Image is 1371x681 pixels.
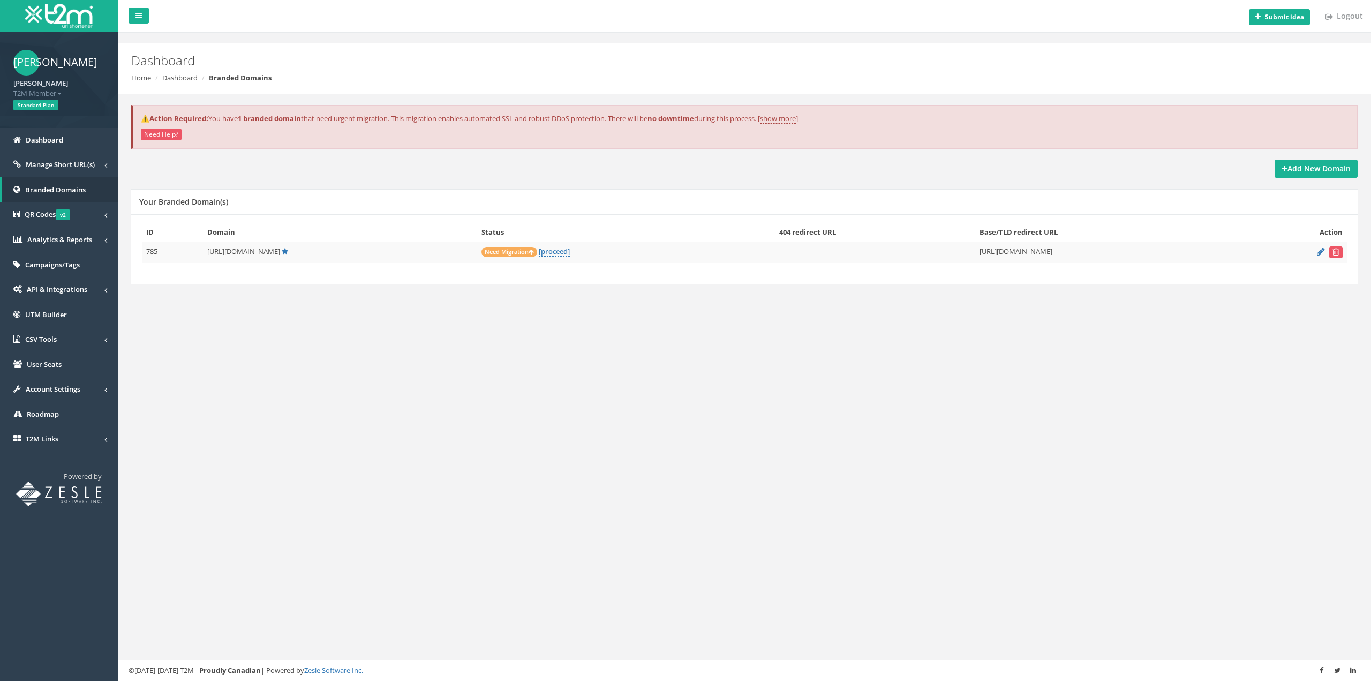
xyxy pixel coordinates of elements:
[131,73,151,83] a: Home
[13,78,68,88] strong: [PERSON_NAME]
[481,247,537,257] span: Need Migration
[27,360,62,369] span: User Seats
[25,185,86,194] span: Branded Domains
[238,114,301,123] strong: 1 branded domain
[26,384,80,394] span: Account Settings
[129,665,1360,676] div: ©[DATE]-[DATE] T2M – | Powered by
[27,235,92,244] span: Analytics & Reports
[207,246,280,256] span: [URL][DOMAIN_NAME]
[209,73,272,83] strong: Branded Domains
[647,114,694,123] strong: no downtime
[760,114,796,124] a: show more
[25,4,93,28] img: T2M
[27,409,59,419] span: Roadmap
[975,242,1241,263] td: [URL][DOMAIN_NAME]
[775,223,975,242] th: 404 redirect URL
[162,73,198,83] a: Dashboard
[16,482,102,506] img: T2M URL Shortener powered by Zesle Software Inc.
[25,334,57,344] span: CSV Tools
[13,100,58,110] span: Standard Plan
[26,434,58,444] span: T2M Links
[539,246,570,257] a: [proceed]
[25,310,67,319] span: UTM Builder
[13,88,104,99] span: T2M Member
[141,129,182,140] button: Need Help?
[199,665,261,675] strong: Proudly Canadian
[477,223,775,242] th: Status
[139,198,228,206] h5: Your Branded Domain(s)
[1282,163,1351,174] strong: Add New Domain
[1249,9,1310,25] button: Submit idea
[1265,12,1304,21] b: Submit idea
[26,160,95,169] span: Manage Short URL(s)
[775,242,975,263] td: —
[1275,160,1358,178] a: Add New Domain
[282,246,288,256] a: Default
[142,223,203,242] th: ID
[26,135,63,145] span: Dashboard
[13,50,39,76] span: [PERSON_NAME]
[27,285,87,294] span: API & Integrations
[141,114,1349,124] p: You have that need urgent migration. This migration enables automated SSL and robust DDoS protect...
[56,209,70,220] span: v2
[975,223,1241,242] th: Base/TLD redirect URL
[141,114,208,123] strong: ⚠️Action Required:
[142,242,203,263] td: 785
[203,223,478,242] th: Domain
[304,665,363,675] a: Zesle Software Inc.
[64,472,102,481] span: Powered by
[25,209,70,219] span: QR Codes
[13,76,104,98] a: [PERSON_NAME] T2M Member
[131,54,1150,68] h2: Dashboard
[1242,223,1347,242] th: Action
[25,260,80,270] span: Campaigns/Tags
